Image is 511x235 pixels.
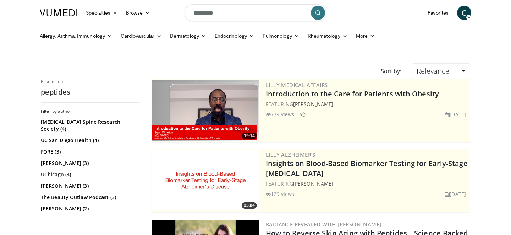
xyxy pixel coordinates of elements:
span: Relevance [417,66,449,76]
a: Pulmonology [258,29,303,43]
li: 129 views [266,190,294,198]
a: Relevance [412,63,470,79]
a: Radiance Revealed with [PERSON_NAME] [266,221,381,228]
a: 05:04 [152,150,259,210]
p: Results for: [41,79,140,85]
a: Browse [122,6,154,20]
div: FEATURING [266,100,469,108]
a: Endocrinology [210,29,258,43]
a: Allergy, Asthma, Immunology [35,29,116,43]
a: [PERSON_NAME] [293,180,333,187]
a: 19:14 [152,80,259,141]
div: FEATURING [266,180,469,187]
a: Lilly Alzheimer’s [266,151,315,158]
a: Dermatology [166,29,210,43]
a: [PERSON_NAME] [293,101,333,107]
img: 89d2bcdb-a0e3-4b93-87d8-cca2ef42d978.png.300x170_q85_crop-smart_upscale.png [152,150,259,210]
h3: Filter by author: [41,108,140,114]
a: Lilly Medical Affairs [266,81,328,89]
a: Favorites [423,6,453,20]
a: FORE (3) [41,148,138,155]
h2: peptides [41,87,140,97]
a: [PERSON_NAME] (3) [41,182,138,189]
img: acc2e291-ced4-4dd5-b17b-d06994da28f3.png.300x170_q85_crop-smart_upscale.png [152,80,259,141]
div: Sort by: [375,63,407,79]
a: C [457,6,471,20]
a: Insights on Blood-Based Biomarker Testing for Early-Stage [MEDICAL_DATA] [266,159,468,178]
a: UC San Diego Health (4) [41,137,138,144]
a: [PERSON_NAME] (3) [41,160,138,167]
a: More [352,29,379,43]
li: 7 [298,111,306,118]
a: Introduction to the Care for Patients with Obesity [266,89,439,98]
a: Cardiovascular [116,29,166,43]
input: Search topics, interventions [185,4,326,21]
li: 739 views [266,111,294,118]
a: Specialties [82,6,122,20]
a: The Beauty Outlaw Podcast (3) [41,194,138,201]
a: UChicago (3) [41,171,138,178]
span: 19:14 [242,133,257,139]
a: [MEDICAL_DATA] Spine Research Society (4) [41,118,138,133]
span: 05:04 [242,202,257,209]
a: [PERSON_NAME] (2) [41,205,138,212]
img: VuMedi Logo [40,9,77,16]
a: Rheumatology [303,29,352,43]
li: [DATE] [445,111,466,118]
li: [DATE] [445,190,466,198]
